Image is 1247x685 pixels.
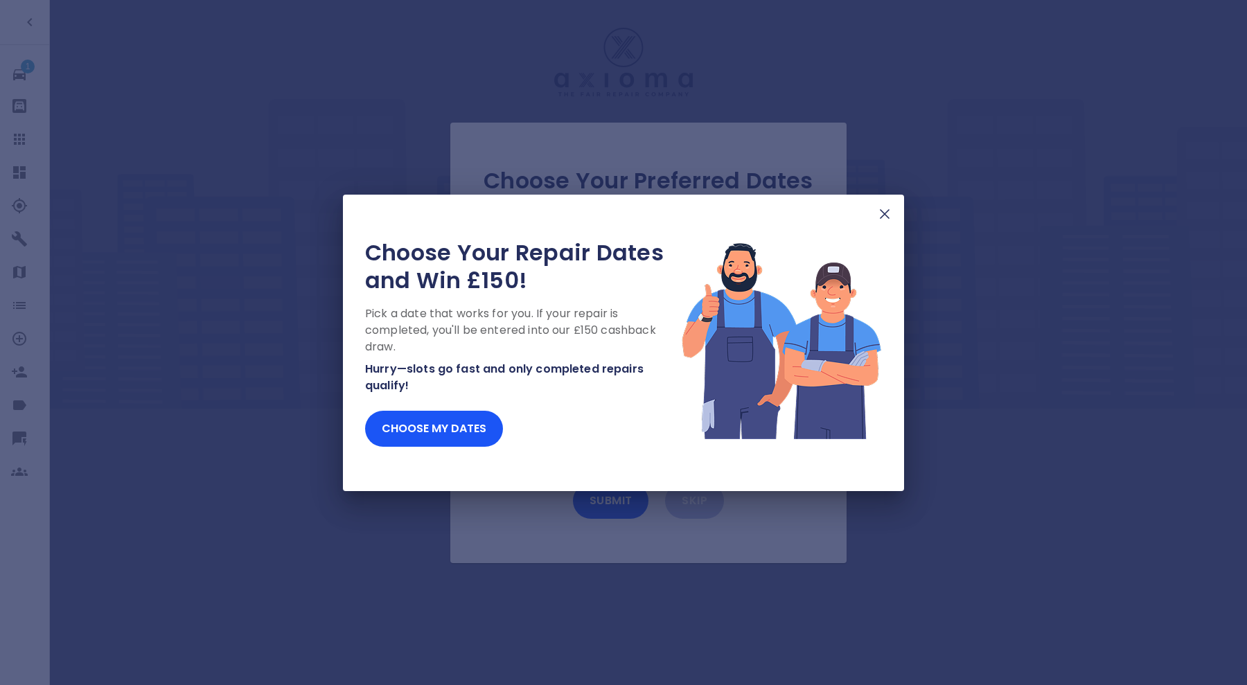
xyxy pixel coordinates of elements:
[365,239,681,294] h2: Choose Your Repair Dates and Win £150!
[365,361,681,394] p: Hurry—slots go fast and only completed repairs qualify!
[681,239,882,441] img: Lottery
[876,206,893,222] img: X Mark
[365,411,503,447] button: Choose my dates
[365,305,681,355] p: Pick a date that works for you. If your repair is completed, you'll be entered into our £150 cash...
